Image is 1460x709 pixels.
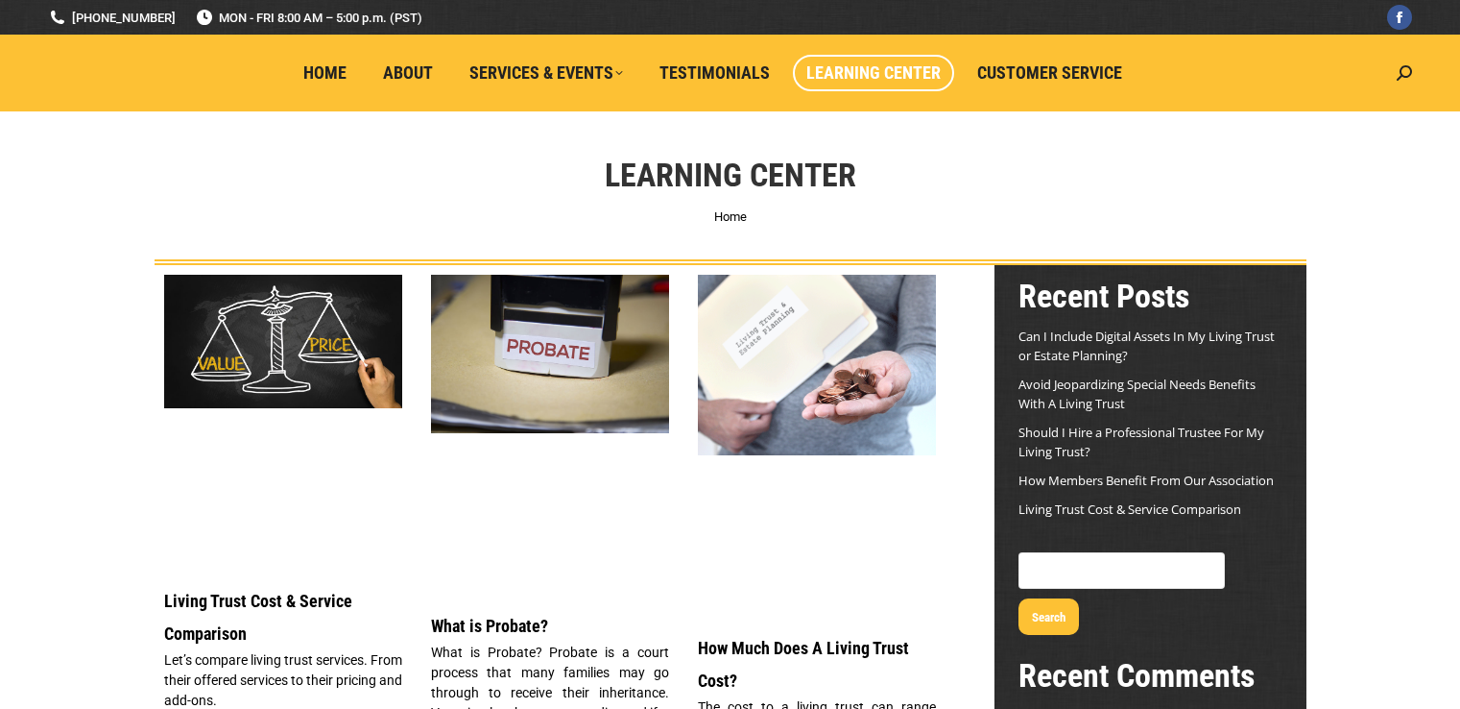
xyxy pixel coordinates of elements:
img: Living Trust Cost [698,275,936,455]
a: Living Trust Cost & Service Comparison [1018,501,1241,518]
a: How Much Does A Living Trust Cost? [698,638,909,691]
a: What is Probate? [431,616,548,636]
img: What is Probate? [431,275,669,433]
a: Testimonials [646,55,783,91]
a: [PHONE_NUMBER] [48,9,176,27]
h1: Learning Center [605,154,856,196]
a: Living Trust Cost & Service Comparison [164,591,352,644]
a: Avoid Jeopardizing Special Needs Benefits With A Living Trust [1018,376,1256,412]
button: Search [1018,599,1079,635]
span: About [383,62,433,84]
h2: Recent Comments [1018,654,1282,697]
a: What is Probate? [431,275,669,591]
a: How Members Benefit From Our Association [1018,472,1274,489]
a: Can I Include Digital Assets In My Living Trust or Estate Planning? [1018,328,1275,364]
span: Testimonials [659,62,770,84]
span: Customer Service [977,62,1122,84]
a: Living Trust Cost [698,275,936,613]
a: Customer Service [964,55,1136,91]
a: Facebook page opens in new window [1387,5,1412,30]
a: Living Trust Service and Price Comparison Blog Image [164,275,402,566]
a: Home [714,209,747,224]
img: Living Trust Service and Price Comparison Blog Image [164,275,402,408]
a: About [370,55,446,91]
a: Learning Center [793,55,954,91]
span: Learning Center [806,62,941,84]
span: Services & Events [469,62,623,84]
a: Should I Hire a Professional Trustee For My Living Trust? [1018,424,1264,460]
h2: Recent Posts [1018,275,1282,317]
span: MON - FRI 8:00 AM – 5:00 p.m. (PST) [195,9,422,27]
span: Home [303,62,347,84]
a: Home [290,55,360,91]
